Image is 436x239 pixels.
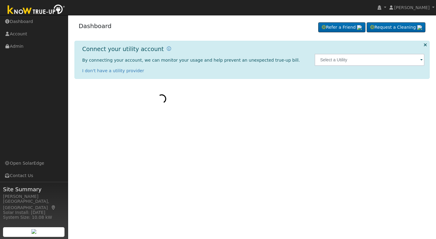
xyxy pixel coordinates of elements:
div: Solar Install: [DATE] [3,209,65,216]
div: [PERSON_NAME] [3,193,65,200]
a: Map [51,205,56,210]
input: Select a Utility [315,54,424,66]
a: Request a Cleaning [367,22,425,33]
a: Refer a Friend [318,22,365,33]
img: retrieve [31,229,36,234]
img: retrieve [357,25,362,30]
span: Site Summary [3,185,65,193]
img: Know True-Up [5,3,68,17]
div: [GEOGRAPHIC_DATA], [GEOGRAPHIC_DATA] [3,198,65,211]
span: By connecting your account, we can monitor your usage and help prevent an unexpected true-up bill. [82,58,300,63]
span: [PERSON_NAME] [394,5,430,10]
h1: Connect your utility account [82,46,164,53]
div: System Size: 10.08 kW [3,214,65,221]
img: retrieve [417,25,422,30]
a: Dashboard [79,22,112,30]
a: I don't have a utility provider [82,68,144,73]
